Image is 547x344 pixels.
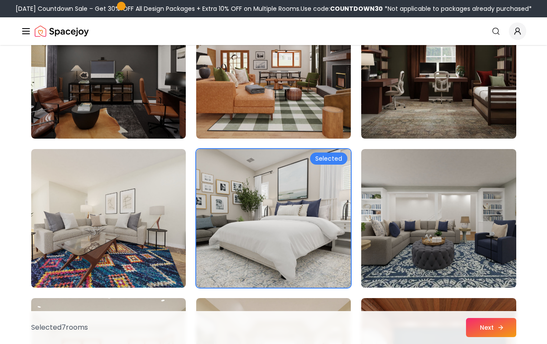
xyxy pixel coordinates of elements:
[330,4,383,13] b: COUNTDOWN30
[21,17,526,45] nav: Global
[466,318,516,337] button: Next
[196,149,351,288] img: Room room-41
[301,4,383,13] span: Use code:
[35,23,89,40] a: Spacejoy
[361,149,516,288] img: Room room-42
[310,153,347,165] div: Selected
[383,4,532,13] span: *Not applicable to packages already purchased*
[16,4,532,13] div: [DATE] Countdown Sale – Get 30% OFF All Design Packages + Extra 10% OFF on Multiple Rooms.
[35,23,89,40] img: Spacejoy Logo
[31,149,186,288] img: Room room-40
[31,322,88,333] p: Selected 7 room s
